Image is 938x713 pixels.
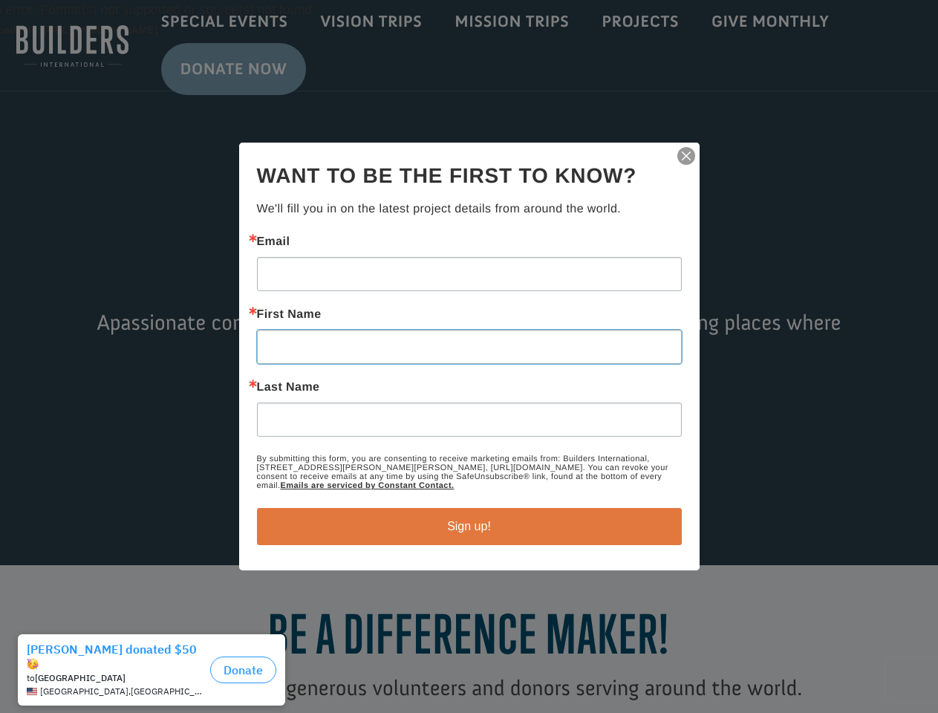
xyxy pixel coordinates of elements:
[27,15,204,45] div: [PERSON_NAME] donated $50
[257,455,682,490] p: By submitting this form, you are consenting to receive marketing emails from: Builders Internatio...
[257,201,682,218] p: We'll fill you in on the latest project details from around the world.
[257,160,682,192] h2: Want to be the first to know?
[257,382,682,394] label: Last Name
[257,309,682,321] label: First Name
[257,236,682,248] label: Email
[27,46,204,56] div: to
[40,59,204,70] span: [GEOGRAPHIC_DATA] , [GEOGRAPHIC_DATA]
[27,59,37,70] img: US.png
[35,45,126,56] strong: [GEOGRAPHIC_DATA]
[27,31,39,43] img: emoji partyFace
[257,508,682,545] button: Sign up!
[210,30,276,56] button: Donate
[676,146,697,166] img: ctct-close-x.svg
[280,481,454,490] a: Emails are serviced by Constant Contact.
